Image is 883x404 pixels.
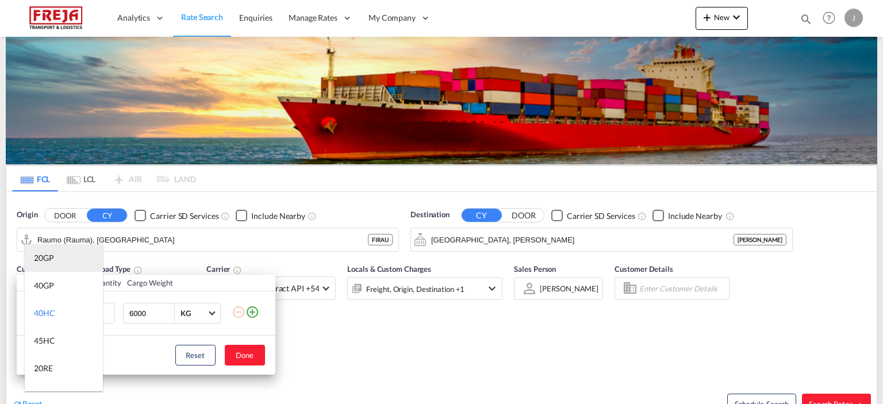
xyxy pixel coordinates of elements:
div: 45HC [34,335,55,347]
div: 40RE [34,390,53,402]
div: 20RE [34,363,53,374]
div: 40HC [34,307,55,319]
div: 40GP [34,280,54,291]
div: 20GP [34,252,54,264]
